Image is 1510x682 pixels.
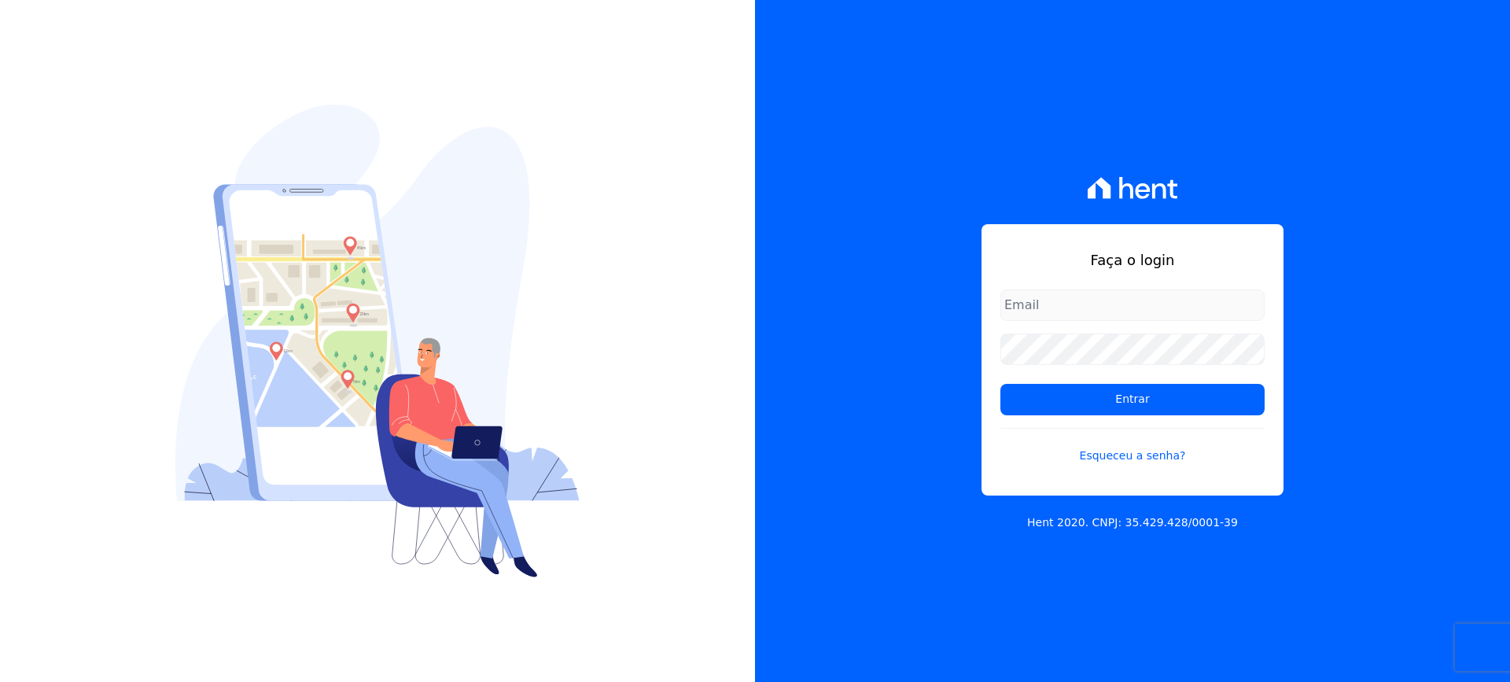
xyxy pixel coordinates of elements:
img: Login [175,105,580,577]
input: Email [1000,289,1265,321]
h1: Faça o login [1000,249,1265,271]
a: Esqueceu a senha? [1000,428,1265,464]
input: Entrar [1000,384,1265,415]
p: Hent 2020. CNPJ: 35.429.428/0001-39 [1027,514,1238,531]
